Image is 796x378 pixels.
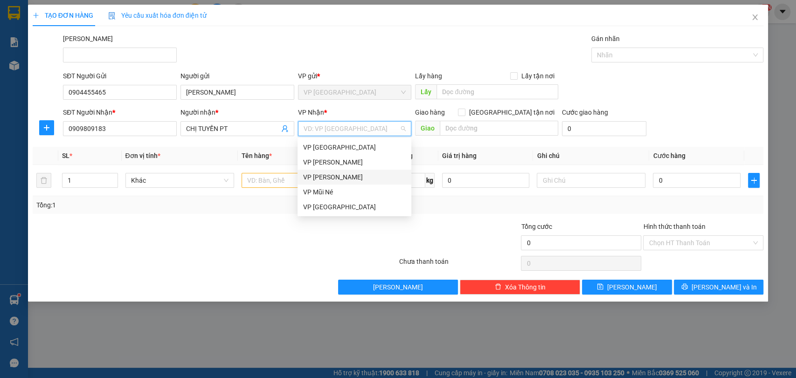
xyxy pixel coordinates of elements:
[460,280,580,295] button: deleteXóa Thông tin
[591,35,620,42] label: Gán nhãn
[108,12,116,20] img: icon
[562,121,646,136] input: Cước giao hàng
[398,256,520,273] div: Chưa thanh toán
[338,280,458,295] button: [PERSON_NAME]
[303,172,406,182] div: VP [PERSON_NAME]
[303,142,406,152] div: VP [GEOGRAPHIC_DATA]
[415,109,445,116] span: Giao hàng
[298,109,324,116] span: VP Nhận
[751,14,759,21] span: close
[242,173,350,188] input: VD: Bàn, Ghế
[131,173,228,187] span: Khác
[298,71,412,81] div: VP gửi
[505,282,546,292] span: Xóa Thông tin
[415,121,440,136] span: Giao
[242,152,272,159] span: Tên hàng
[674,280,763,295] button: printer[PERSON_NAME] và In
[373,282,423,292] span: [PERSON_NAME]
[303,187,406,197] div: VP Mũi Né
[742,5,768,31] button: Close
[5,5,37,37] img: logo.jpg
[125,152,160,159] span: Đơn vị tính
[108,12,207,19] span: Yêu cầu xuất hóa đơn điện tử
[442,173,530,188] input: 0
[33,12,93,19] span: TẠO ĐƠN HÀNG
[63,107,177,117] div: SĐT Người Nhận
[415,84,436,99] span: Lấy
[533,147,649,165] th: Ghi chú
[495,283,501,291] span: delete
[298,155,411,170] div: VP Phạm Ngũ Lão
[597,283,603,291] span: save
[748,177,759,184] span: plus
[537,173,645,188] input: Ghi Chú
[465,107,558,117] span: [GEOGRAPHIC_DATA] tận nơi
[440,121,558,136] input: Dọc đường
[180,71,294,81] div: Người gửi
[62,152,69,159] span: SL
[518,71,558,81] span: Lấy tận nơi
[64,50,124,71] li: VP VP [PERSON_NAME]
[63,71,177,81] div: SĐT Người Gửi
[442,152,477,159] span: Giá trị hàng
[692,282,757,292] span: [PERSON_NAME] và In
[304,85,406,99] span: VP Nha Trang
[582,280,671,295] button: save[PERSON_NAME]
[562,109,608,116] label: Cước giao hàng
[5,5,135,40] li: Nam Hải Limousine
[303,202,406,212] div: VP [GEOGRAPHIC_DATA]
[63,35,113,42] label: Mã ĐH
[748,173,760,188] button: plus
[180,107,294,117] div: Người nhận
[643,223,705,230] label: Hình thức thanh toán
[303,157,406,167] div: VP [PERSON_NAME]
[298,140,411,155] div: VP Nha Trang
[415,72,442,80] span: Lấy hàng
[36,200,308,210] div: Tổng: 1
[298,170,411,185] div: VP Phan Thiết
[653,152,685,159] span: Cước hàng
[33,12,39,19] span: plus
[298,185,411,199] div: VP Mũi Né
[298,199,411,214] div: VP chợ Mũi Né
[36,173,51,188] button: delete
[681,283,688,291] span: printer
[39,120,54,135] button: plus
[281,125,289,132] span: user-add
[521,223,552,230] span: Tổng cước
[40,124,54,131] span: plus
[607,282,657,292] span: [PERSON_NAME]
[436,84,558,99] input: Dọc đường
[425,173,435,188] span: kg
[63,48,177,62] input: Mã ĐH
[5,50,64,81] li: VP VP [GEOGRAPHIC_DATA]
